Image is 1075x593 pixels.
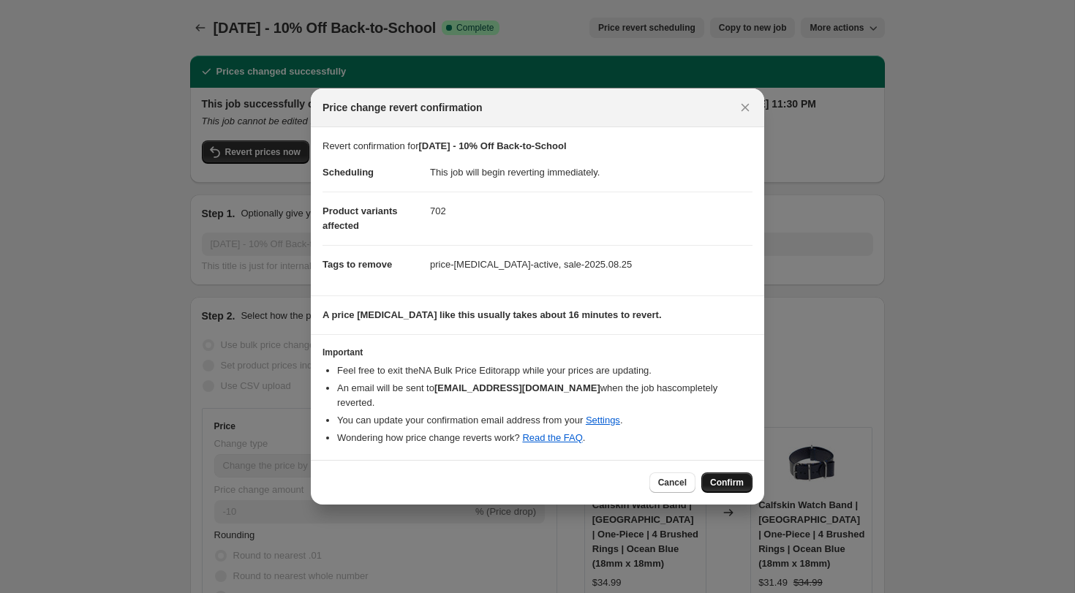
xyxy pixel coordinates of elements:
[419,140,567,151] b: [DATE] - 10% Off Back-to-School
[735,97,755,118] button: Close
[337,413,752,428] li: You can update your confirmation email address from your .
[701,472,752,493] button: Confirm
[430,154,752,192] dd: This job will begin reverting immediately.
[322,139,752,154] p: Revert confirmation for
[322,347,752,358] h3: Important
[434,382,600,393] b: [EMAIL_ADDRESS][DOMAIN_NAME]
[322,100,483,115] span: Price change revert confirmation
[322,205,398,231] span: Product variants affected
[522,432,582,443] a: Read the FAQ
[322,259,392,270] span: Tags to remove
[710,477,744,488] span: Confirm
[337,363,752,378] li: Feel free to exit the NA Bulk Price Editor app while your prices are updating.
[586,415,620,426] a: Settings
[649,472,695,493] button: Cancel
[430,245,752,284] dd: price-[MEDICAL_DATA]-active, sale-2025.08.25
[322,167,374,178] span: Scheduling
[322,309,662,320] b: A price [MEDICAL_DATA] like this usually takes about 16 minutes to revert.
[430,192,752,230] dd: 702
[337,381,752,410] li: An email will be sent to when the job has completely reverted .
[658,477,687,488] span: Cancel
[337,431,752,445] li: Wondering how price change reverts work? .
